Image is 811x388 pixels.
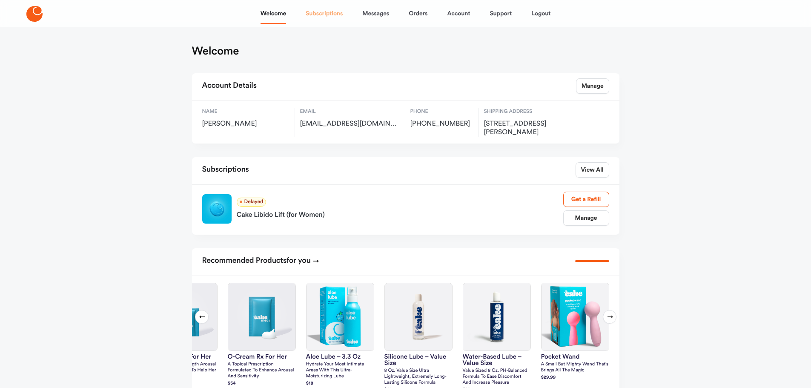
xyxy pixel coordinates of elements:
[228,283,295,351] img: O-Cream Rx for Her
[463,354,531,366] h3: Water-Based Lube – Value Size
[287,257,311,264] span: for you
[300,108,400,115] span: Email
[531,3,550,24] a: Logout
[228,354,296,360] h3: O-Cream Rx for Her
[237,198,267,207] span: Delayed
[306,283,374,388] a: Aloe Lube – 3.3 ozAloe Lube – 3.3 ozHydrate your most intimate areas with this ultra-moisturizing...
[228,381,236,386] strong: $ 54
[385,283,452,351] img: silicone lube – value size
[490,3,512,24] a: Support
[228,362,296,379] p: A topical prescription formulated to enhance arousal and sensitivity
[463,368,531,386] p: Value sized 8 oz. pH-balanced formula to ease discomfort and increase pleasure
[576,78,609,94] a: Manage
[362,3,389,24] a: Messages
[484,108,576,115] span: Shipping Address
[237,207,563,220] a: Cake Libido Lift (for Women)
[192,44,239,58] h1: Welcome
[410,120,473,128] span: [PHONE_NUMBER]
[306,381,313,386] strong: $ 18
[202,253,319,269] h2: Recommended Products
[410,108,473,115] span: Phone
[306,354,374,360] h3: Aloe Lube – 3.3 oz
[563,210,609,226] a: Manage
[484,120,576,137] span: 30161 Equestrian Dr, Waller, US, 77484
[306,362,374,379] p: Hydrate your most intimate areas with this ultra-moisturizing lube
[202,194,232,224] img: Libido Lift Rx
[202,162,249,178] h2: Subscriptions
[384,368,453,386] p: 8 oz. Value size ultra lightweight, extremely long-lasting silicone formula
[541,375,556,380] strong: $ 29.99
[202,78,257,94] h2: Account Details
[306,3,343,24] a: Subscriptions
[228,283,296,388] a: O-Cream Rx for HerO-Cream Rx for HerA topical prescription formulated to enhance arousal and sens...
[202,108,289,115] span: Name
[563,192,609,207] a: Get a Refill
[384,354,453,366] h3: silicone lube – value size
[300,120,400,128] span: nicolelake1213@gmail.com
[576,162,609,178] a: View All
[463,283,530,351] img: Water-Based Lube – Value Size
[307,283,374,351] img: Aloe Lube – 3.3 oz
[542,283,609,351] img: pocket wand
[409,3,427,24] a: Orders
[447,3,470,24] a: Account
[541,362,609,374] p: A small but mighty wand that’s brings all the magic
[202,120,289,128] span: [PERSON_NAME]
[261,3,286,24] a: Welcome
[541,283,609,382] a: pocket wandpocket wandA small but mighty wand that’s brings all the magic$29.99
[541,354,609,360] h3: pocket wand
